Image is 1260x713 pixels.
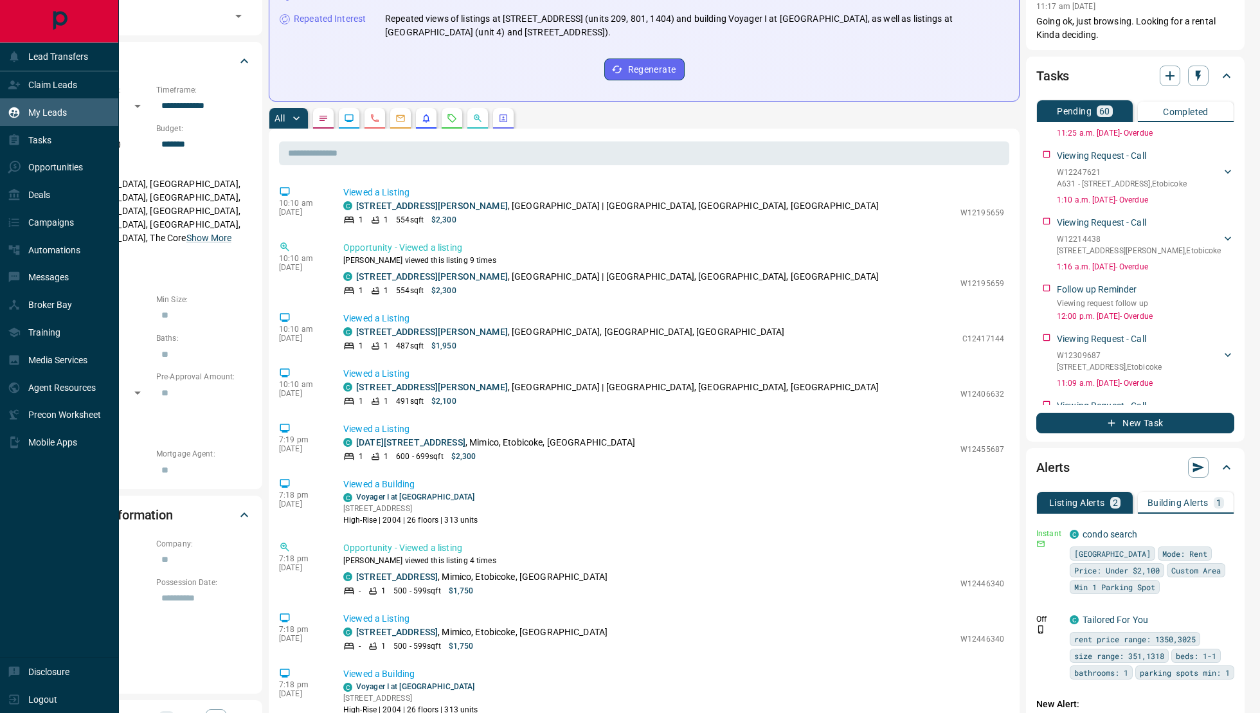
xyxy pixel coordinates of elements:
div: Tasks [1036,60,1234,91]
div: Personal Information [54,500,252,530]
span: size range: 351,1318 [1074,649,1164,662]
svg: Calls [370,113,380,123]
p: 10:10 am [279,325,324,334]
p: $2,300 [431,285,456,296]
span: bathrooms: 1 [1074,666,1128,679]
svg: Lead Browsing Activity [344,113,354,123]
p: High-Rise | 2004 | 26 floors | 313 units [343,514,478,526]
p: Min Size: [156,294,252,305]
a: [STREET_ADDRESS][PERSON_NAME] [356,271,508,282]
p: Viewed a Building [343,478,1004,491]
p: Budget: [156,123,252,134]
span: Price: Under $2,100 [1074,564,1160,577]
p: [DATE] [279,389,324,398]
p: 1 [384,285,388,296]
p: W12247621 [1057,167,1187,178]
p: Pending [1057,107,1092,116]
p: Instant [1036,528,1062,539]
p: , [GEOGRAPHIC_DATA] | [GEOGRAPHIC_DATA], [GEOGRAPHIC_DATA], [GEOGRAPHIC_DATA] [356,199,879,213]
p: [STREET_ADDRESS] [343,503,478,514]
div: condos.ca [343,272,352,281]
p: 10:10 am [279,199,324,208]
p: Viewing Request - Call [1057,399,1146,413]
div: W12214438[STREET_ADDRESS][PERSON_NAME],Etobicoke [1057,231,1234,259]
div: condos.ca [1070,530,1079,539]
p: 7:18 pm [279,625,324,634]
p: 554 sqft [396,285,424,296]
p: Repeated Interest [294,12,366,26]
p: , [GEOGRAPHIC_DATA], [GEOGRAPHIC_DATA], [GEOGRAPHIC_DATA] [356,325,784,339]
p: A631 - [STREET_ADDRESS] , Etobicoke [1057,178,1187,190]
p: Off [1036,613,1062,625]
svg: Listing Alerts [421,113,431,123]
div: W12309687[STREET_ADDRESS],Etobicoke [1057,347,1234,375]
button: Open [230,7,248,25]
p: , [GEOGRAPHIC_DATA] | [GEOGRAPHIC_DATA], [GEOGRAPHIC_DATA], [GEOGRAPHIC_DATA] [356,381,879,394]
p: W12455687 [960,444,1004,455]
p: Viewed a Listing [343,312,1004,325]
p: [PERSON_NAME] viewed this listing 9 times [343,255,1004,266]
p: 12:00 p.m. [DATE] - Overdue [1057,311,1234,322]
div: condos.ca [1070,615,1079,624]
span: Custom Area [1171,564,1221,577]
div: condos.ca [343,327,352,336]
p: [DATE] [279,208,324,217]
p: , Mimico, Etobicoke, [GEOGRAPHIC_DATA] [356,570,607,584]
p: 1 [359,395,363,407]
p: 491 sqft [396,395,424,407]
p: 1 [381,640,386,652]
p: Follow up Reminder [1057,283,1137,296]
svg: Push Notification Only [1036,625,1045,634]
p: W12214438 [1057,233,1221,245]
p: 500 - 599 sqft [393,585,440,597]
p: Opportunity - Viewed a listing [343,541,1004,555]
p: 11:17 am [DATE] [1036,2,1095,11]
p: Listing Alerts [1049,498,1105,507]
div: condos.ca [343,201,352,210]
p: W12406632 [960,388,1004,400]
p: 1 [1216,498,1221,507]
div: condos.ca [343,383,352,392]
p: [DATE] [279,689,324,698]
p: 1 [384,451,388,462]
p: $1,950 [431,340,456,352]
p: 7:18 pm [279,554,324,563]
a: [STREET_ADDRESS][PERSON_NAME] [356,382,508,392]
p: Address: [54,653,252,665]
p: Viewed a Listing [343,186,1004,199]
div: Criteria [54,46,252,77]
p: 11:09 a.m. [DATE] - Overdue [1057,377,1234,389]
div: condos.ca [343,572,352,581]
p: W12195659 [960,207,1004,219]
p: Viewing Request - Call [1057,216,1146,230]
p: 60 [1099,107,1110,116]
h2: Alerts [1036,457,1070,478]
p: - [359,585,361,597]
svg: Email [1036,539,1045,548]
p: [STREET_ADDRESS] [343,692,478,704]
p: 1 [359,285,363,296]
p: 487 sqft [396,340,424,352]
svg: Agent Actions [498,113,509,123]
p: , [GEOGRAPHIC_DATA] | [GEOGRAPHIC_DATA], [GEOGRAPHIC_DATA], [GEOGRAPHIC_DATA] [356,270,879,284]
button: Show More [186,231,231,245]
p: 2 [1113,498,1118,507]
p: C12417144 [962,333,1004,345]
p: [STREET_ADDRESS][PERSON_NAME] , Etobicoke [1057,245,1221,257]
a: [STREET_ADDRESS][PERSON_NAME] [356,201,508,211]
a: Tailored For You [1083,615,1148,625]
div: condos.ca [343,683,352,692]
span: beds: 1-1 [1176,649,1216,662]
p: $2,300 [431,214,456,226]
p: 1 [381,585,386,597]
p: Opportunity - Viewed a listing [343,241,1004,255]
div: condos.ca [343,493,352,502]
span: [GEOGRAPHIC_DATA] [1074,547,1151,560]
p: [GEOGRAPHIC_DATA], [GEOGRAPHIC_DATA], [GEOGRAPHIC_DATA], [GEOGRAPHIC_DATA], [GEOGRAPHIC_DATA], [G... [54,174,252,249]
p: 1 [359,340,363,352]
svg: Notes [318,113,328,123]
p: [DATE] [279,263,324,272]
a: [STREET_ADDRESS] [356,627,438,637]
span: Mode: Rent [1162,547,1207,560]
p: Credit Score: [54,410,252,421]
